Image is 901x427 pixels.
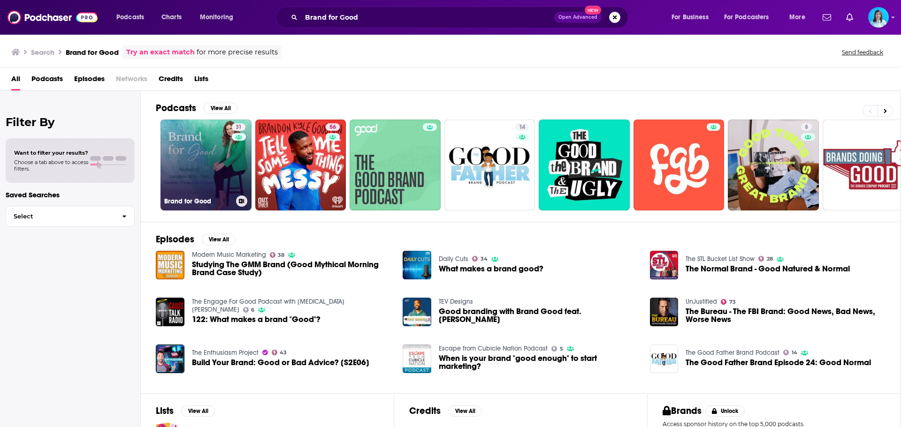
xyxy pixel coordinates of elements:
[8,8,98,26] img: Podchaser - Follow, Share and Rate Podcasts
[192,298,344,314] a: The Engage For Good Podcast with Alli Murphy
[192,261,392,277] a: Studying The GMM Brand (Good Mythical Morning Brand Case Study)
[686,359,871,367] a: The Good Father Brand Episode 24: Good Normal
[650,298,679,326] img: The Bureau - The FBI Brand: Good News, Bad News, Worse News
[439,354,639,370] a: When is your brand "good enough" to start marketing?
[515,123,529,131] a: 14
[6,115,135,129] h2: Filter By
[181,405,215,417] button: View All
[192,251,266,259] a: Modern Music Marketing
[551,346,563,352] a: 5
[481,257,488,261] span: 34
[783,10,817,25] button: open menu
[767,257,773,261] span: 28
[232,123,245,131] a: 31
[558,15,597,20] span: Open Advanced
[255,120,346,210] a: 56
[326,123,340,131] a: 56
[805,123,808,132] span: 8
[31,71,63,90] a: Podcasts
[686,298,717,306] a: UnJustified
[11,71,20,90] a: All
[156,405,174,417] h2: Lists
[519,123,525,132] span: 14
[329,123,336,132] span: 56
[156,345,184,373] img: Build Your Brand: Good or Bad Advice? [S2E06]
[403,251,431,279] img: What makes a brand good?
[126,47,195,58] a: Try an exact match
[472,256,488,262] a: 34
[783,350,797,355] a: 14
[66,48,119,57] h3: Brand for Good
[194,71,208,90] a: Lists
[156,102,196,114] h2: Podcasts
[159,71,183,90] a: Credits
[409,405,482,417] a: CreditsView All
[156,102,237,114] a: PodcastsView All
[192,349,259,357] a: The Enthusiasm Project
[192,359,369,367] a: Build Your Brand: Good or Bad Advice? [S2E06]
[663,405,702,417] h2: Brands
[403,298,431,326] img: Good branding with Brand Good feat. Jamaal Price
[439,265,543,273] a: What makes a brand good?
[868,7,889,28] button: Show profile menu
[202,234,236,245] button: View All
[650,345,679,373] img: The Good Father Brand Episode 24: Good Normal
[160,120,252,210] a: 31Brand for Good
[272,350,287,355] a: 43
[156,298,184,326] img: 122: What makes a brand "Good"?
[200,11,233,24] span: Monitoring
[650,251,679,279] img: The Normal Brand - Good Natured & Normal
[842,9,857,25] a: Show notifications dropdown
[686,265,850,273] span: The Normal Brand - Good Natured & Normal
[448,405,482,417] button: View All
[686,307,886,323] a: The Bureau - The FBI Brand: Good News, Bad News, Worse News
[270,252,285,258] a: 38
[439,307,639,323] a: Good branding with Brand Good feat. Jamaal Price
[236,123,242,132] span: 31
[729,300,736,304] span: 73
[789,11,805,24] span: More
[204,103,237,114] button: View All
[161,11,182,24] span: Charts
[116,11,144,24] span: Podcasts
[819,9,835,25] a: Show notifications dropdown
[6,213,115,219] span: Select
[6,206,135,227] button: Select
[278,253,284,257] span: 38
[444,120,535,210] a: 14
[156,405,215,417] a: ListsView All
[74,71,105,90] a: Episodes
[192,315,321,323] a: 122: What makes a brand "Good"?
[724,11,769,24] span: For Podcasters
[839,48,886,56] button: Send feedback
[403,345,431,373] img: When is your brand "good enough" to start marketing?
[718,10,783,25] button: open menu
[554,12,602,23] button: Open AdvancedNew
[156,233,236,245] a: EpisodesView All
[116,71,147,90] span: Networks
[251,308,254,312] span: 6
[686,255,755,263] a: The STL Bucket List Show
[801,123,812,131] a: 8
[705,405,745,417] button: Unlock
[197,47,278,58] span: for more precise results
[156,251,184,279] img: Studying The GMM Brand (Good Mythical Morning Brand Case Study)
[792,351,797,355] span: 14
